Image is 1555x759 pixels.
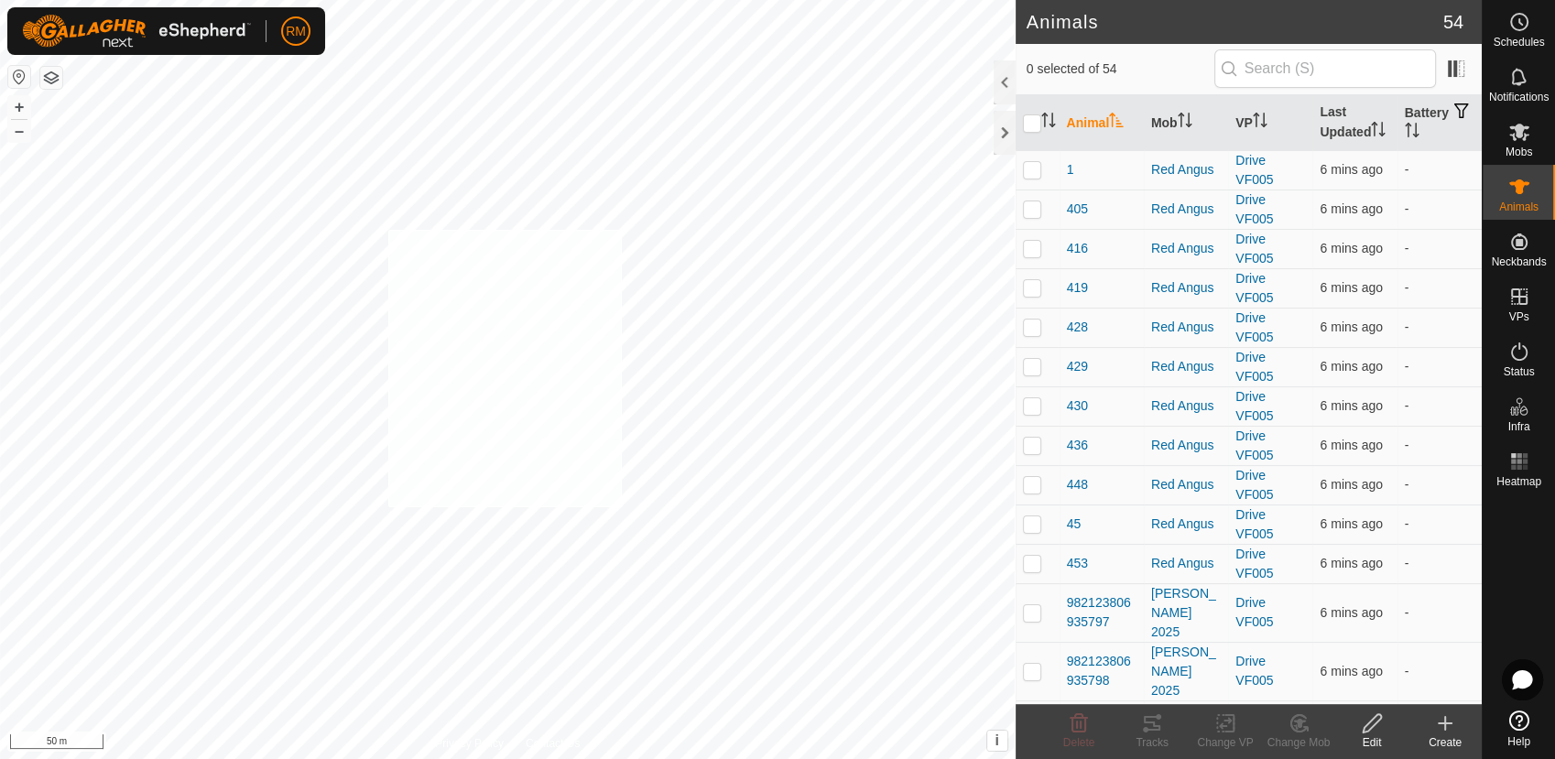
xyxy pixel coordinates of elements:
td: - [1397,347,1482,386]
a: Drive VF005 [1235,468,1273,502]
a: Drive VF005 [1235,507,1273,541]
a: Drive VF005 [1235,310,1273,344]
div: [PERSON_NAME] 2025 [1151,584,1221,642]
div: Change Mob [1262,734,1335,751]
span: 982123806935797 [1067,593,1136,632]
td: - [1397,700,1482,759]
span: 428 [1067,318,1088,337]
span: Mobs [1506,146,1532,157]
a: Drive VF005 [1235,595,1273,629]
span: RM [286,22,306,41]
span: 419 [1067,278,1088,298]
p-sorticon: Activate to sort [1109,115,1124,130]
img: Gallagher Logo [22,15,251,48]
div: Red Angus [1151,239,1221,258]
span: 21 Aug 2025, 7:06 am [1320,438,1382,452]
span: 21 Aug 2025, 7:05 am [1320,320,1382,334]
td: - [1397,642,1482,700]
span: Neckbands [1491,256,1546,267]
th: Battery [1397,95,1482,151]
span: i [995,732,998,748]
p-sorticon: Activate to sort [1371,125,1386,139]
h2: Animals [1027,11,1443,33]
span: 982123806935798 [1067,652,1136,690]
td: - [1397,544,1482,583]
a: Contact Us [526,735,580,752]
div: Red Angus [1151,515,1221,534]
td: - [1397,268,1482,308]
div: Red Angus [1151,396,1221,416]
span: Animals [1499,201,1539,212]
a: Drive VF005 [1235,271,1273,305]
span: 453 [1067,554,1088,573]
div: [PERSON_NAME] 2025 [1151,643,1221,700]
span: 54 [1443,8,1463,36]
span: 21 Aug 2025, 7:06 am [1320,556,1382,570]
a: Drive VF005 [1235,547,1273,580]
a: Drive VF005 [1235,232,1273,266]
td: - [1397,386,1482,426]
a: Privacy Policy [435,735,504,752]
div: Red Angus [1151,357,1221,376]
p-sorticon: Activate to sort [1041,115,1056,130]
span: 21 Aug 2025, 7:06 am [1320,477,1382,492]
td: - [1397,465,1482,504]
span: 21 Aug 2025, 7:05 am [1320,280,1382,295]
span: Heatmap [1496,476,1541,487]
div: Red Angus [1151,436,1221,455]
span: 429 [1067,357,1088,376]
div: Red Angus [1151,475,1221,494]
p-sorticon: Activate to sort [1405,125,1419,140]
p-sorticon: Activate to sort [1178,115,1192,130]
span: 21 Aug 2025, 7:05 am [1320,605,1382,620]
span: 21 Aug 2025, 7:06 am [1320,241,1382,255]
a: Drive VF005 [1235,350,1273,384]
div: Red Angus [1151,200,1221,219]
div: Red Angus [1151,554,1221,573]
a: Drive VF005 [1235,192,1273,226]
td: - [1397,229,1482,268]
a: Drive VF005 [1235,153,1273,187]
span: 21 Aug 2025, 7:06 am [1320,201,1382,216]
span: VPs [1508,311,1528,322]
button: i [987,731,1007,751]
div: Red Angus [1151,160,1221,179]
button: – [8,120,30,142]
a: Drive VF005 [1235,389,1273,423]
td: - [1397,190,1482,229]
td: - [1397,583,1482,642]
button: Map Layers [40,67,62,89]
span: 21 Aug 2025, 7:06 am [1320,162,1382,177]
span: 21 Aug 2025, 7:06 am [1320,516,1382,531]
div: Change VP [1189,734,1262,751]
span: 430 [1067,396,1088,416]
td: - [1397,150,1482,190]
span: 436 [1067,436,1088,455]
th: Animal [1060,95,1144,151]
div: [PERSON_NAME] 2025 [1151,701,1221,759]
span: 448 [1067,475,1088,494]
td: - [1397,426,1482,465]
input: Search (S) [1214,49,1436,88]
span: Delete [1063,736,1095,749]
th: Mob [1144,95,1228,151]
div: Edit [1335,734,1408,751]
a: Drive VF005 [1235,428,1273,462]
td: - [1397,308,1482,347]
a: Help [1483,703,1555,754]
span: Status [1503,366,1534,377]
p-sorticon: Activate to sort [1253,115,1267,130]
a: Drive VF005 [1235,654,1273,688]
span: 21 Aug 2025, 7:06 am [1320,398,1382,413]
span: 0 selected of 54 [1027,60,1214,79]
div: Red Angus [1151,278,1221,298]
span: Help [1507,736,1530,747]
span: 416 [1067,239,1088,258]
span: Schedules [1493,37,1544,48]
span: 21 Aug 2025, 7:05 am [1320,664,1382,678]
div: Red Angus [1151,318,1221,337]
button: + [8,96,30,118]
span: 21 Aug 2025, 7:06 am [1320,359,1382,374]
button: Reset Map [8,66,30,88]
span: 45 [1067,515,1082,534]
